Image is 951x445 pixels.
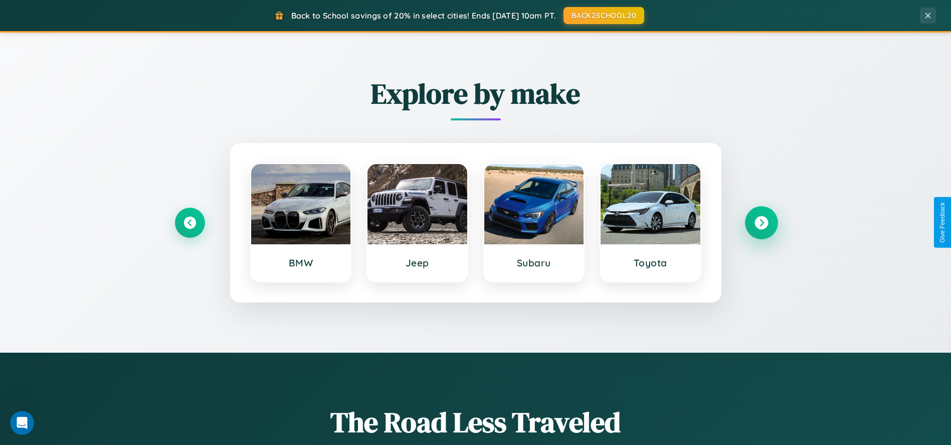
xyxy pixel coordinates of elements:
[939,202,946,243] div: Give Feedback
[377,257,457,269] h3: Jeep
[494,257,574,269] h3: Subaru
[611,257,690,269] h3: Toyota
[10,411,34,435] iframe: Intercom live chat
[563,7,644,24] button: BACK2SCHOOL20
[261,257,341,269] h3: BMW
[291,11,556,21] span: Back to School savings of 20% in select cities! Ends [DATE] 10am PT.
[175,74,777,113] h2: Explore by make
[175,403,777,441] h1: The Road Less Traveled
